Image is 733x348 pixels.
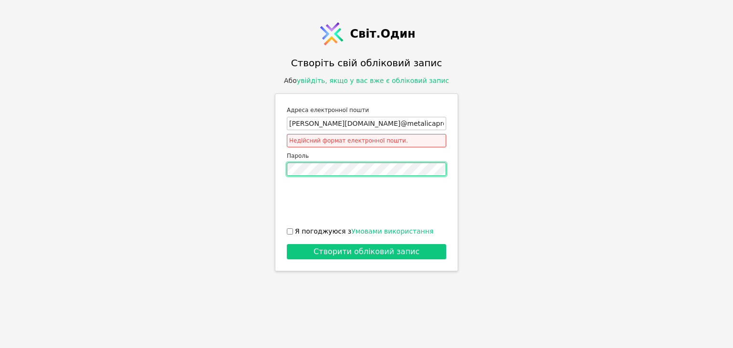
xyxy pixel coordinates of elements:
[287,117,446,130] input: Адреса електронної пошти
[289,137,408,144] font: Недійсний формат електронної пошти.
[287,163,446,176] input: Пароль
[287,107,369,113] font: Адреса електронної пошти
[317,20,415,48] a: Світ.Один
[287,153,309,159] font: Пароль
[287,228,293,235] input: Я погоджуюся зУмовами використання
[350,27,415,41] font: Світ.Один
[287,244,446,259] button: Створити обліковий запис
[294,184,439,221] iframe: реКАПЧА
[351,227,433,235] a: Умовами використання
[297,77,449,84] a: увійдіть, якщо у вас вже є обліковий запис
[295,227,351,235] font: Я погоджуюся з
[284,77,297,84] font: Або
[291,57,442,69] font: Створіть свій обліковий запис
[314,247,419,256] font: Створити обліковий запис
